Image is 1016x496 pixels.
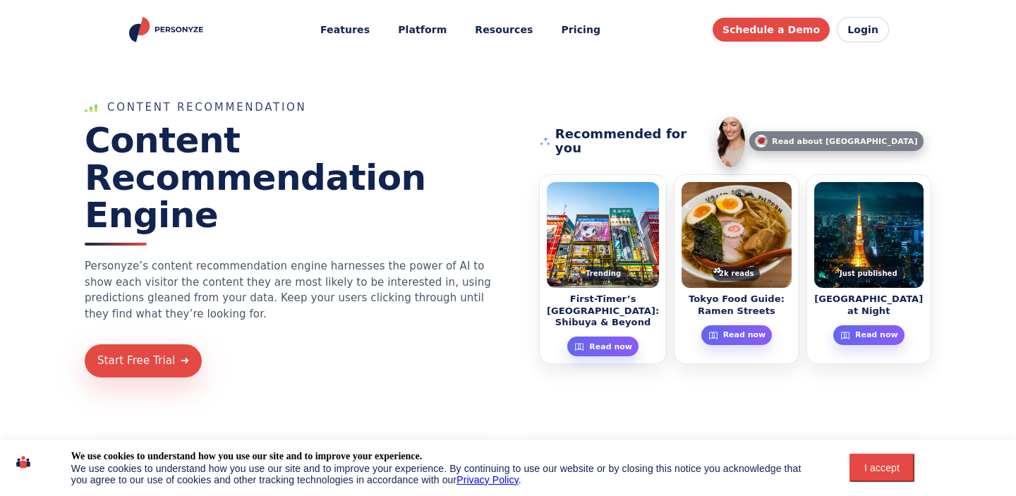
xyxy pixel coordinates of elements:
[713,267,720,274] img: 👀
[16,450,30,474] img: icon
[858,462,906,473] div: I accept
[85,258,494,322] p: Personyze’s content recommendation engine harnesses the power of AI to show each visitor the cont...
[85,122,494,246] h1: Content Recommendation Engine
[113,7,903,53] header: Personyze site header
[855,331,898,339] span: Read now
[310,17,380,43] button: Features
[85,344,202,377] a: Start Free Trial
[579,267,627,281] span: Trending
[555,127,707,156] h3: Recommended for you
[85,99,494,116] p: CONTENT RECOMMENDATION
[589,343,632,351] span: Read now
[701,325,773,345] button: Read now: Tokyo Food Guide
[547,294,659,328] h4: First-Timer’s [GEOGRAPHIC_DATA]: Shibuya & Beyond
[723,331,766,339] span: Read now
[567,337,639,356] button: Read now: Shibuya & Beyond
[456,474,519,485] a: Privacy Policy
[547,182,659,288] img: Shibuya Crossing Night
[388,17,456,43] a: Platform
[834,267,841,274] img: ✨
[551,17,610,43] a: Pricing
[849,454,914,482] button: I accept
[814,182,924,288] img: Tokyo Tower at Night
[713,18,830,42] a: Schedule a Demo
[181,353,190,369] span: ➜
[837,17,889,42] a: Login
[814,294,924,317] h4: [GEOGRAPHIC_DATA] at Night
[710,104,752,180] img: Reader profile
[127,17,208,42] a: Personyze home
[682,182,791,288] img: Tokyo Ramen Guide
[465,17,543,43] button: Resources
[772,137,917,146] strong: Read about [GEOGRAPHIC_DATA]
[310,17,610,43] nav: Main menu
[71,463,819,485] div: We use cookies to understand how you use our site and to improve your experience. By continuing t...
[713,267,760,281] span: 2k reads
[682,294,791,317] h4: Tokyo Food Guide: Ramen Streets
[127,17,208,42] img: Personyze
[71,450,422,463] div: We use cookies to understand how you use our site and to improve your experience.
[833,325,905,345] button: Read now: Tokyo Tower at Night
[579,267,586,274] img: 🔥
[833,267,904,281] span: Just published
[749,131,923,151] div: Read about Tokyo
